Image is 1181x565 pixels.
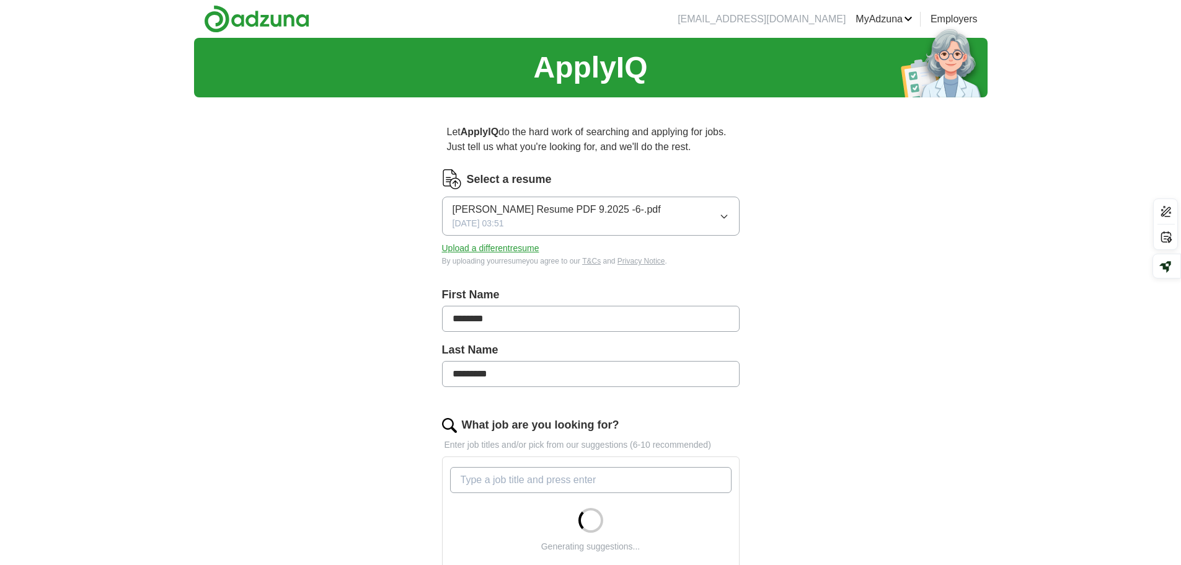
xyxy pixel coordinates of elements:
img: CV Icon [442,169,462,189]
label: Last Name [442,342,740,358]
a: Privacy Notice [617,257,665,265]
div: Generating suggestions... [541,540,640,553]
label: Select a resume [467,171,552,188]
p: Enter job titles and/or pick from our suggestions (6-10 recommended) [442,438,740,452]
input: Type a job title and press enter [450,467,732,493]
button: [PERSON_NAME] Resume PDF 9.2025 -6-.pdf[DATE] 03:51 [442,197,740,236]
span: [PERSON_NAME] Resume PDF 9.2025 -6-.pdf [453,202,661,217]
h1: ApplyIQ [533,45,647,90]
img: search.png [442,418,457,433]
span: [DATE] 03:51 [453,217,504,230]
p: Let do the hard work of searching and applying for jobs. Just tell us what you're looking for, an... [442,120,740,159]
a: T&Cs [582,257,601,265]
label: What job are you looking for? [462,417,619,434]
button: Upload a differentresume [442,242,539,255]
a: Employers [931,12,978,27]
li: [EMAIL_ADDRESS][DOMAIN_NAME] [678,12,846,27]
a: MyAdzuna [856,12,913,27]
img: Adzuna logo [204,5,309,33]
strong: ApplyIQ [461,127,498,137]
label: First Name [442,287,740,303]
div: By uploading your resume you agree to our and . [442,256,740,267]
